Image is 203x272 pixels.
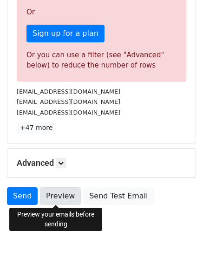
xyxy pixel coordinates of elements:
[17,122,56,134] a: +47 more
[83,187,154,205] a: Send Test Email
[7,187,38,205] a: Send
[26,7,177,17] p: Or
[26,25,105,42] a: Sign up for a plan
[40,187,81,205] a: Preview
[17,158,186,168] h5: Advanced
[17,109,120,116] small: [EMAIL_ADDRESS][DOMAIN_NAME]
[157,227,203,272] iframe: Chat Widget
[9,208,102,231] div: Preview your emails before sending
[17,98,120,105] small: [EMAIL_ADDRESS][DOMAIN_NAME]
[17,88,120,95] small: [EMAIL_ADDRESS][DOMAIN_NAME]
[157,227,203,272] div: Widget de chat
[26,50,177,71] div: Or you can use a filter (see "Advanced" below) to reduce the number of rows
